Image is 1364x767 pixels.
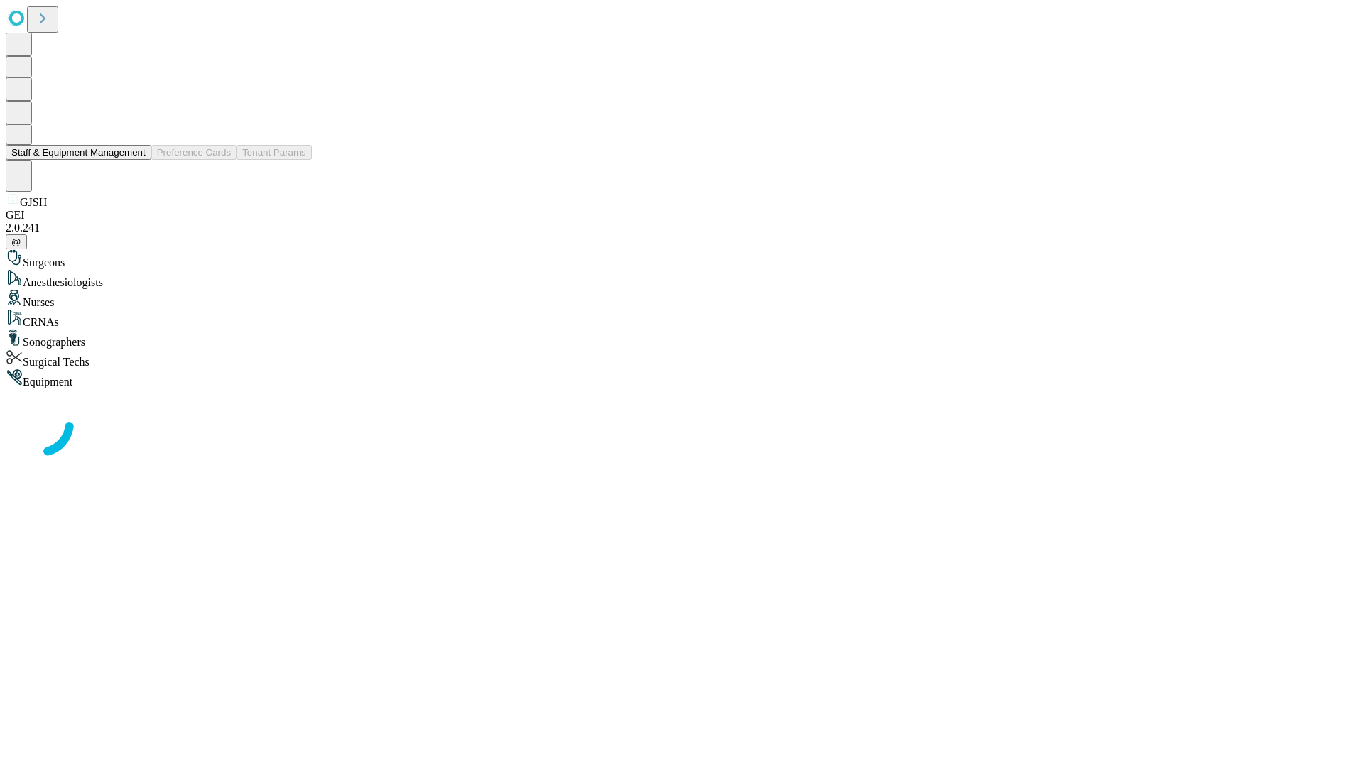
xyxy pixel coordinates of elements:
[6,249,1358,269] div: Surgeons
[6,349,1358,369] div: Surgical Techs
[6,269,1358,289] div: Anesthesiologists
[6,222,1358,234] div: 2.0.241
[6,309,1358,329] div: CRNAs
[11,236,21,247] span: @
[151,145,237,160] button: Preference Cards
[6,289,1358,309] div: Nurses
[6,369,1358,388] div: Equipment
[6,234,27,249] button: @
[20,196,47,208] span: GJSH
[237,145,312,160] button: Tenant Params
[6,209,1358,222] div: GEI
[6,329,1358,349] div: Sonographers
[6,145,151,160] button: Staff & Equipment Management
